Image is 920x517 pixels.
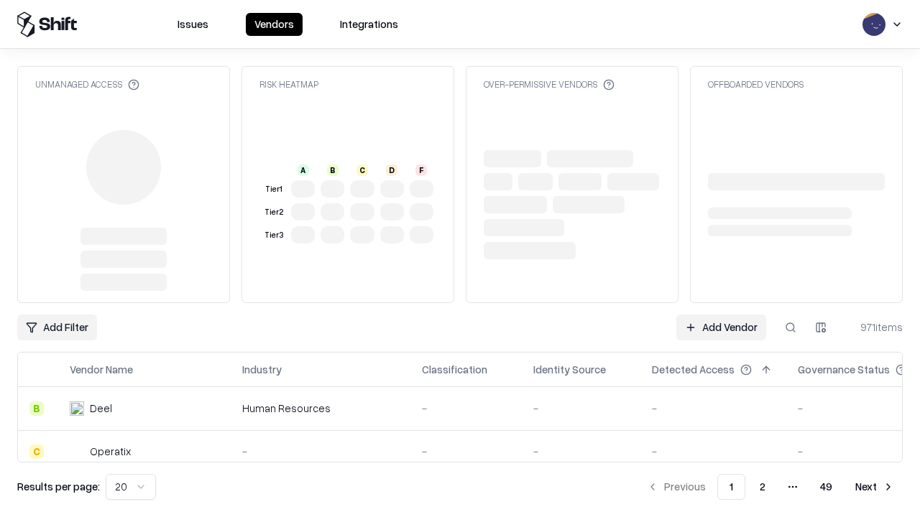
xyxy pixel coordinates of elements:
div: - [533,401,629,416]
a: Add Vendor [676,315,766,340]
div: Offboarded Vendors [708,78,804,90]
img: Operatix [70,444,84,459]
button: 49 [809,474,844,500]
div: Identity Source [533,362,606,377]
div: - [242,444,399,459]
button: 1 [717,474,745,500]
div: Tier 1 [262,183,285,195]
div: Tier 2 [262,206,285,218]
div: Governance Status [798,362,890,377]
div: C [356,164,368,176]
div: Vendor Name [70,362,133,377]
div: Human Resources [242,401,399,416]
div: Detected Access [652,362,735,377]
p: Results per page: [17,479,100,494]
button: Vendors [246,13,303,36]
div: C [29,444,44,459]
div: D [386,164,397,176]
div: F [415,164,427,176]
button: 2 [748,474,777,500]
div: Tier 3 [262,229,285,241]
div: Over-Permissive Vendors [484,78,615,90]
nav: pagination [638,474,903,500]
div: 971 items [845,320,903,335]
div: B [327,164,339,176]
div: - [422,401,510,416]
div: A [298,164,309,176]
button: Integrations [331,13,407,36]
div: Operatix [90,444,131,459]
div: Unmanaged Access [35,78,139,90]
button: Next [847,474,903,500]
div: Deel [90,401,112,416]
div: B [29,401,44,416]
button: Add Filter [17,315,97,340]
div: - [652,401,775,416]
button: Issues [169,13,217,36]
img: Deel [70,401,84,416]
div: Industry [242,362,282,377]
div: - [652,444,775,459]
div: Risk Heatmap [259,78,318,90]
div: - [422,444,510,459]
div: - [533,444,629,459]
div: Classification [422,362,487,377]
